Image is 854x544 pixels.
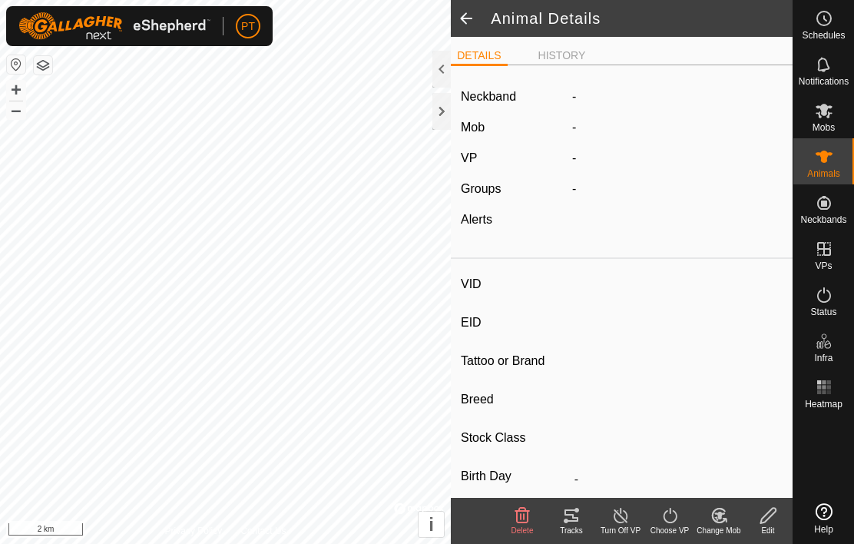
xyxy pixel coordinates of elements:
[7,55,25,74] button: Reset Map
[461,182,501,195] label: Groups
[596,525,645,536] div: Turn Off VP
[815,261,832,270] span: VPs
[566,180,789,198] div: -
[451,48,507,66] li: DETAILS
[572,88,576,106] label: -
[461,274,568,294] label: VID
[429,514,434,535] span: i
[18,12,210,40] img: Gallagher Logo
[461,428,568,448] label: Stock Class
[461,313,568,333] label: EID
[807,169,840,178] span: Animals
[805,400,842,409] span: Heatmap
[461,390,568,410] label: Breed
[802,31,845,40] span: Schedules
[532,48,592,64] li: HISTORY
[645,525,694,536] div: Choose VP
[800,215,846,224] span: Neckbands
[793,497,854,540] a: Help
[814,353,832,363] span: Infra
[694,525,743,536] div: Change Mob
[7,101,25,119] button: –
[7,81,25,99] button: +
[34,56,52,75] button: Map Layers
[511,526,534,535] span: Delete
[461,88,516,106] label: Neckband
[241,18,255,35] span: PT
[743,525,793,536] div: Edit
[799,77,849,86] span: Notifications
[810,307,836,317] span: Status
[461,466,568,486] label: Birth Day
[814,525,833,534] span: Help
[165,524,223,538] a: Privacy Policy
[461,121,485,134] label: Mob
[491,9,793,28] h2: Animal Details
[461,151,477,164] label: VP
[813,123,835,132] span: Mobs
[461,351,568,371] label: Tattoo or Brand
[572,121,576,134] span: -
[240,524,286,538] a: Contact Us
[461,213,492,226] label: Alerts
[572,151,576,164] app-display-virtual-paddock-transition: -
[547,525,596,536] div: Tracks
[419,512,444,537] button: i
